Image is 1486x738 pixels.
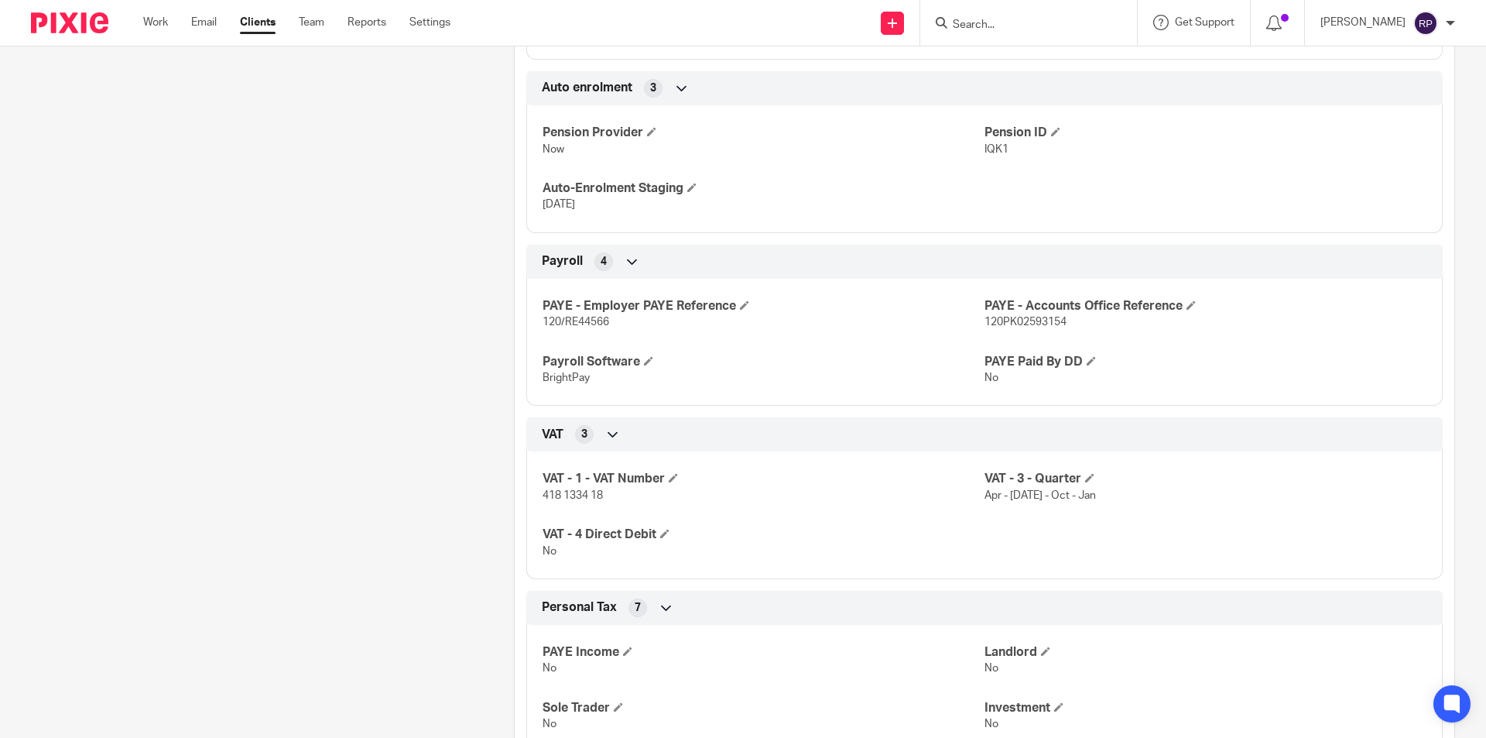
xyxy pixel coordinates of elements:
[984,317,1067,328] span: 120PK02593154
[543,298,984,314] h4: PAYE - Employer PAYE Reference
[984,719,998,729] span: No
[543,471,984,487] h4: VAT - 1 - VAT Number
[543,546,556,557] span: No
[1175,17,1234,28] span: Get Support
[543,700,984,716] h4: Sole Trader
[635,600,641,616] span: 7
[31,12,108,33] img: Pixie
[543,719,556,729] span: No
[984,354,1426,370] h4: PAYE Paid By DD
[543,527,984,543] h4: VAT - 4 Direct Debit
[543,490,603,501] span: 418 1334 18
[543,144,564,155] span: Now
[542,80,632,96] span: Auto enrolment
[984,700,1426,716] h4: Investment
[984,471,1426,487] h4: VAT - 3 - Quarter
[543,180,984,197] h4: Auto-Enrolment Staging
[984,490,1096,501] span: Apr - [DATE] - Oct - Jan
[240,15,276,30] a: Clients
[542,599,617,616] span: Personal Tax
[543,199,575,210] span: [DATE]
[409,15,450,30] a: Settings
[543,354,984,370] h4: Payroll Software
[1320,15,1406,30] p: [PERSON_NAME]
[984,298,1426,314] h4: PAYE - Accounts Office Reference
[543,125,984,141] h4: Pension Provider
[581,427,587,442] span: 3
[543,372,590,383] span: BrightPay
[984,644,1426,661] h4: Landlord
[601,254,607,269] span: 4
[542,427,563,443] span: VAT
[984,372,998,383] span: No
[143,15,168,30] a: Work
[543,644,984,661] h4: PAYE Income
[299,15,324,30] a: Team
[543,663,556,674] span: No
[543,317,609,328] span: 120/RE44566
[348,15,386,30] a: Reports
[650,81,656,96] span: 3
[951,19,1091,33] input: Search
[1413,11,1438,36] img: svg%3E
[542,253,583,269] span: Payroll
[191,15,217,30] a: Email
[984,663,998,674] span: No
[984,125,1426,141] h4: Pension ID
[984,144,1008,155] span: IQK1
